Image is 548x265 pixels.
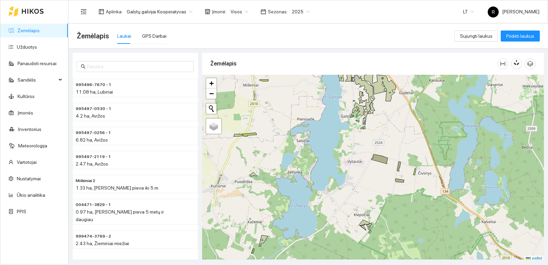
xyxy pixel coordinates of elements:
button: menu-fold [77,5,90,19]
span: 4.2 ha, Avižos [76,113,105,119]
a: Inventorius [18,127,41,132]
button: Pridėti laukus [501,31,540,41]
span: Galstų galvijai Kooperatyvas [127,7,192,17]
span: calendar [261,9,266,14]
span: 004471-3829 - 1 [76,202,111,208]
a: Nustatymai [17,176,41,181]
a: Leaflet [526,256,542,261]
a: Layers [206,119,221,134]
span: Aplinka : [106,8,123,15]
button: Sujungti laukus [454,31,498,41]
a: Sujungti laukus [454,33,498,39]
span: column-width [498,61,508,67]
span: + [209,79,214,87]
a: Panaudoti resursai [17,61,57,66]
span: [PERSON_NAME] [488,9,539,14]
span: Sujungti laukus [460,32,493,40]
span: Visos [231,7,248,17]
a: PPIS [17,209,26,214]
span: menu-fold [80,9,87,15]
span: 6.82 ha, Avižos [76,137,108,143]
span: Miškiniai 2 [76,178,95,184]
span: 11.08 ha, Lubinai [76,89,113,95]
a: Pridėti laukus [501,33,540,39]
button: Initiate a new search [206,104,216,114]
span: Pridėti laukus [506,32,534,40]
span: − [209,89,214,98]
input: Paieška [87,63,190,70]
span: shop [205,9,210,14]
span: LT [463,7,474,17]
a: Užduotys [17,44,37,50]
a: Meteorologija [18,143,47,148]
a: Kultūros [17,94,35,99]
a: Zoom in [206,78,216,88]
span: 995497-0256 - 1 [76,130,111,136]
div: Laukai [117,32,131,40]
span: 2025 [292,7,310,17]
span: Įmonė : [212,8,226,15]
span: layout [99,9,104,14]
span: 0.97 ha, [PERSON_NAME] pieva 5 metų ir daugiau [76,209,164,222]
span: Sandėlis [17,73,57,87]
span: R [492,7,495,17]
span: Sezonas : [268,8,288,15]
div: GPS Darbai [142,32,166,40]
div: Žemėlapis [210,54,497,73]
span: 995496-7670 - 1 [76,82,111,88]
span: 995497-0530 - 1 [76,106,111,112]
span: Žemėlapis [77,31,109,41]
span: 995497-2119 - 1 [76,154,111,160]
a: Zoom out [206,88,216,99]
a: Ūkio analitika [17,192,45,198]
span: 999474-3769 - 2 [76,233,111,240]
a: Įmonės [17,110,33,116]
span: 1.33 ha, [PERSON_NAME] pieva iki 5 m. [76,185,159,191]
a: Žemėlapis [17,28,40,33]
span: 2.47 ha, Avižos [76,161,108,167]
span: 2.43 ha, Žieminiai miežiai [76,241,129,246]
button: column-width [497,58,508,69]
a: Vartotojai [17,159,37,165]
span: search [81,64,86,69]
